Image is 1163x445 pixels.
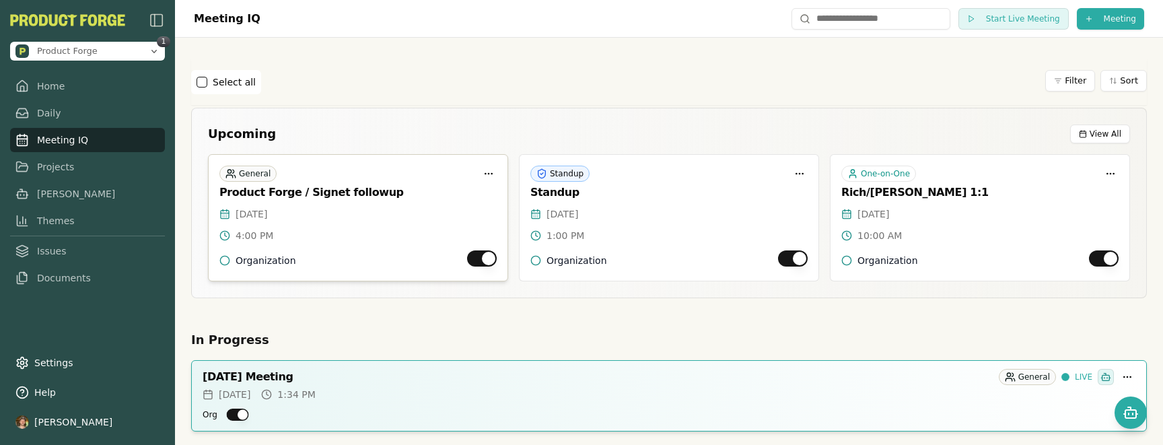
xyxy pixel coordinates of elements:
[149,12,165,28] button: Close Sidebar
[999,369,1056,385] div: General
[37,45,98,57] span: Product Forge
[15,44,29,58] img: Product Forge
[213,75,256,89] label: Select all
[10,74,165,98] a: Home
[191,360,1147,432] a: [DATE] MeetingGeneralLIVE[DATE]1:34 PMOrg
[10,14,125,26] button: PF-Logo
[1104,13,1136,24] span: Meeting
[236,229,273,242] span: 4:00 PM
[10,266,165,290] a: Documents
[1102,166,1119,182] button: More options
[547,229,584,242] span: 1:00 PM
[203,370,993,384] div: [DATE] Meeting
[857,207,889,221] span: [DATE]
[1070,125,1130,143] button: View All
[219,166,277,182] div: General
[10,239,165,263] a: Issues
[10,182,165,206] a: [PERSON_NAME]
[841,166,916,182] div: One-on-One
[208,125,276,143] h2: Upcoming
[10,410,165,434] button: [PERSON_NAME]
[10,209,165,233] a: Themes
[10,101,165,125] a: Daily
[986,13,1060,24] span: Start Live Meeting
[857,254,918,267] span: Organization
[219,388,250,401] span: [DATE]
[219,186,497,199] div: Product Forge / Signet followup
[857,229,902,242] span: 10:00 AM
[1045,70,1095,92] button: Filter
[15,415,29,429] img: profile
[149,12,165,28] img: sidebar
[1077,8,1144,30] button: Meeting
[194,11,260,27] h1: Meeting IQ
[277,388,315,401] span: 1:34 PM
[1090,129,1121,139] span: View All
[1075,372,1092,382] span: LIVE
[530,166,590,182] div: Standup
[547,254,607,267] span: Organization
[236,254,296,267] span: Organization
[1119,369,1135,385] button: More options
[841,186,1119,199] div: Rich/[PERSON_NAME] 1:1
[10,155,165,179] a: Projects
[481,166,497,182] button: More options
[191,331,1147,349] h2: In Progress
[1115,397,1147,429] button: Open chat
[10,128,165,152] a: Meeting IQ
[547,207,578,221] span: [DATE]
[236,207,267,221] span: [DATE]
[1098,369,1114,385] div: Smith has been invited
[10,42,165,61] button: Open organization switcher
[530,186,808,199] div: Standup
[10,14,125,26] img: Product Forge
[203,409,217,420] label: Org
[10,351,165,375] a: Settings
[157,36,170,47] span: 1
[1100,70,1147,92] button: Sort
[958,8,1069,30] button: Start Live Meeting
[10,380,165,405] button: Help
[791,166,808,182] button: More options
